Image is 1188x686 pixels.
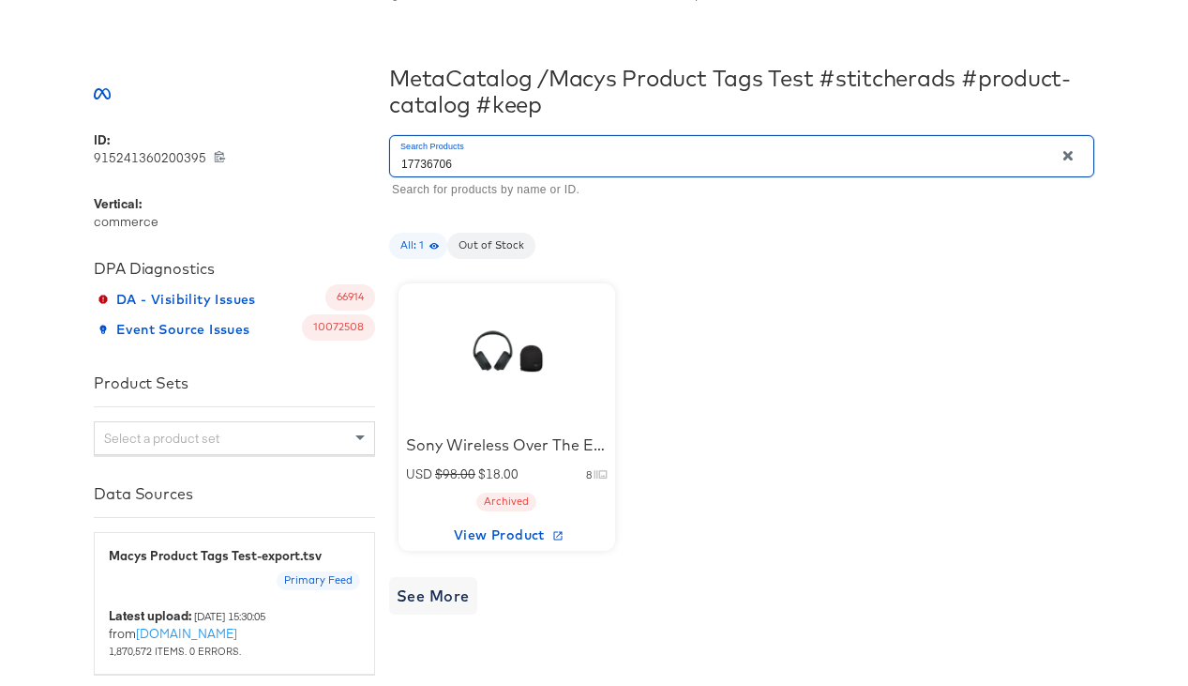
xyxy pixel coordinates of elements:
div: Select a product set [95,422,374,454]
button: Event Source Issues [94,314,258,344]
a: [DOMAIN_NAME] [136,625,237,642]
p: Search for products by name or ID. [392,181,1081,200]
b: Vertical: [94,195,142,212]
button: DA - Visibility Issues [94,284,263,314]
span: Primary Feed [277,573,360,588]
span: Archived [476,495,536,510]
span: USD [406,465,435,482]
div: Out of Stock [447,233,535,259]
span: $18.00 [475,465,519,482]
div: Data Sources [94,484,375,503]
span: Event Source Issues [101,318,250,342]
span: 915241360200395 [94,149,214,167]
div: from [109,607,360,660]
button: View Product [399,521,615,551]
span: 10072508 [302,320,375,335]
div: Sony Wireless Over The Ear Noise Canceling Headphones with Protective Case - Black [406,434,608,456]
span: Out of Stock [447,238,535,253]
span: DA - Visibility Issues [101,288,256,312]
span: 66914 [325,290,375,305]
span: 1,870,572 items. 0 errors. [109,644,241,658]
b: ID: [94,131,110,148]
span: View Product [406,524,608,547]
small: [DATE] 15:30:05 [194,609,265,623]
div: All: 1 [389,233,447,259]
div: Product Sets [94,373,375,392]
b: Latest upload: [109,607,191,624]
button: See More [389,577,477,615]
div: Macys Product Tags Test-export.tsv [109,547,360,565]
span: See More [397,583,470,609]
span: $98.00 [435,465,475,482]
small: 8 [586,467,592,482]
span: All: 1 [389,238,447,253]
div: Meta Catalog / Macys Product Tags Test #stitcherads #product-catalog #keep [389,65,1094,117]
div: DPA Diagnostics [94,259,375,278]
